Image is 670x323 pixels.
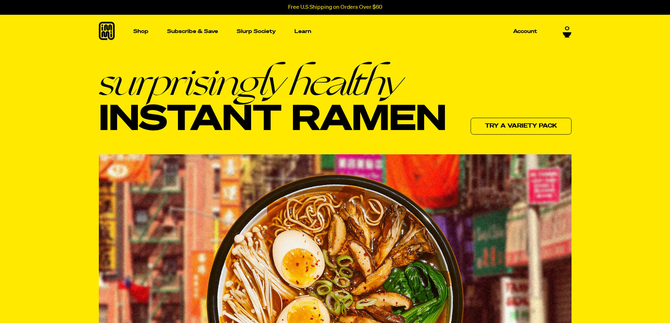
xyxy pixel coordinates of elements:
[565,26,569,32] span: 0
[130,15,540,48] nav: Main navigation
[513,29,537,34] p: Account
[288,4,382,11] p: Free U.S Shipping on Orders Over $60
[133,29,148,34] p: Shop
[99,62,446,140] h1: Instant Ramen
[294,29,311,34] p: Learn
[130,15,151,48] a: Shop
[237,29,276,34] p: Slurp Society
[234,26,279,37] a: Slurp Society
[167,29,218,34] p: Subscribe & Save
[292,15,314,48] a: Learn
[99,62,446,101] em: surprisingly healthy
[510,26,540,37] a: Account
[164,26,221,37] a: Subscribe & Save
[563,26,572,38] a: 0
[471,118,572,135] a: Try a variety pack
